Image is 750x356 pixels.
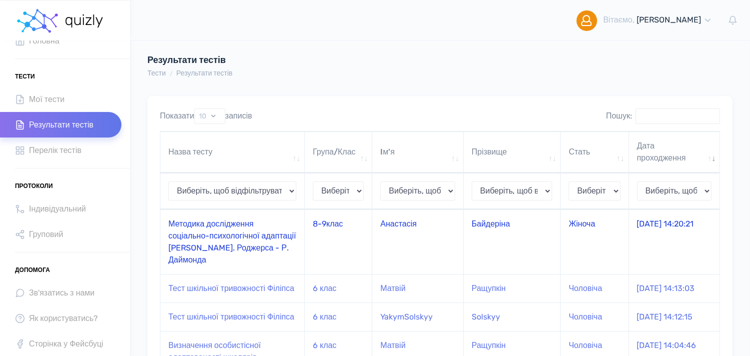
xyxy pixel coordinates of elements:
h4: Результати тестів [147,55,483,66]
span: Допомога [15,262,50,277]
th: Дата проходження: активувати для сортування стовпців за зростанням [629,131,720,173]
td: Жіноча [561,209,629,274]
nav: breadcrumb [147,68,232,78]
td: Байдеріна [464,209,561,274]
td: Матвій [372,274,464,302]
th: Стать: активувати для сортування стовпців за зростанням [561,131,629,173]
td: [DATE] 14:13:03 [629,274,720,302]
a: homepage homepage [15,0,105,40]
th: Назва тесту: активувати для сортування стовпців за зростанням [160,131,305,173]
td: 6 клас [305,274,372,302]
th: Група/Клас: активувати для сортування стовпців за зростанням [305,131,372,173]
img: homepage [15,6,60,36]
td: Чоловіча [561,274,629,302]
td: [DATE] 14:20:21 [629,209,720,274]
span: Результати тестів [29,118,93,131]
td: Анастасія [372,209,464,274]
span: Тести [15,69,35,84]
span: Мої тести [29,92,64,106]
th: Прізвище: активувати для сортування стовпців за зростанням [464,131,561,173]
img: homepage [64,14,105,27]
td: 6 клас [305,302,372,331]
span: Протоколи [15,178,53,193]
span: Зв'язатись з нами [29,286,94,299]
td: [DATE] 14:12:15 [629,302,720,331]
td: Ращупкін [464,274,561,302]
input: Пошук: [636,108,720,124]
td: Методика дослідження соціально-психологічної адаптації [PERSON_NAME]. Роджерса - Р. Даймонда [160,209,305,274]
span: Як користуватись? [29,311,98,325]
span: Перелік тестів [29,143,81,157]
th: Iм'я: активувати для сортування стовпців за зростанням [372,131,464,173]
span: Індивідуальний [29,202,86,215]
td: 8-9клас [305,209,372,274]
td: Тест шкільної тривожності Філіпса [160,274,305,302]
li: Тести [147,68,166,78]
span: [PERSON_NAME] [637,15,701,24]
li: Результати тестів [166,68,233,78]
td: Solskyy [464,302,561,331]
span: Сторінка у Фейсбуці [29,337,103,350]
td: YakymSolskyy [372,302,464,331]
span: Груповий [29,227,63,241]
td: Чоловіча [561,302,629,331]
label: Пошук: [606,108,720,124]
td: Тест шкільної тривожності Філіпса [160,302,305,331]
select: Показатизаписів [194,108,225,124]
label: Показати записів [160,108,252,124]
span: Головна [29,34,59,47]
